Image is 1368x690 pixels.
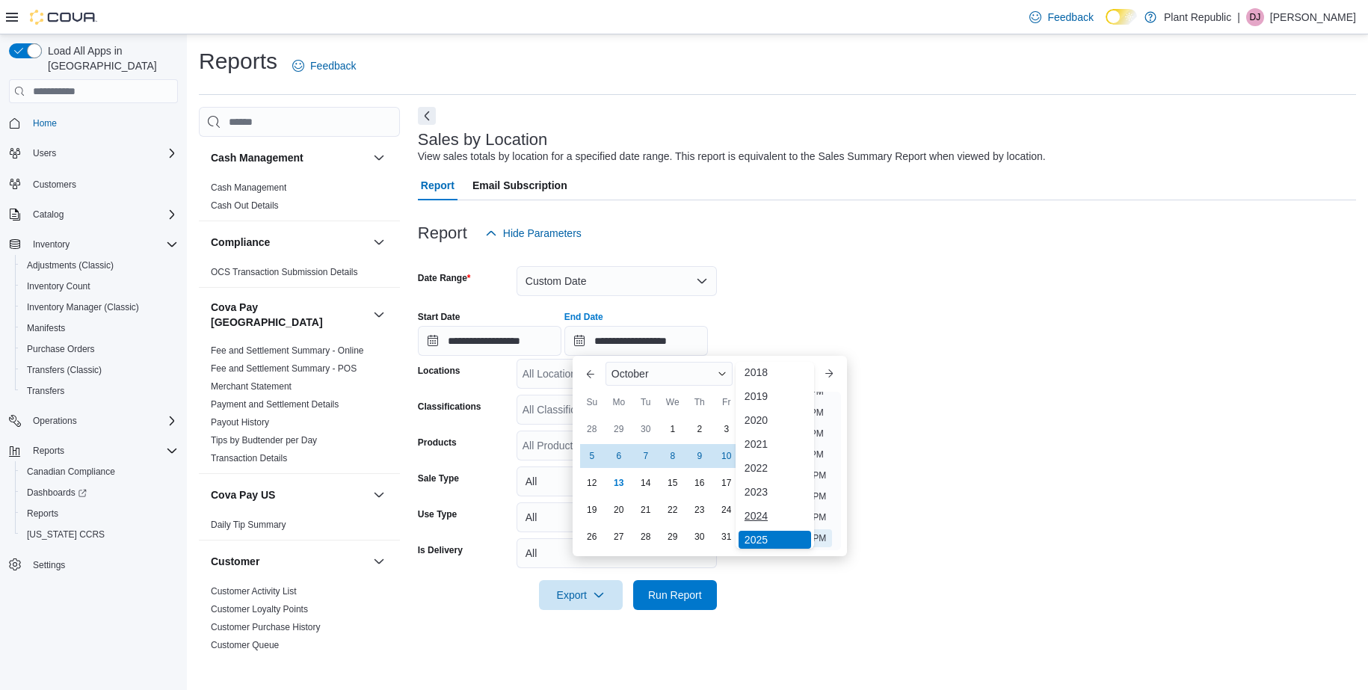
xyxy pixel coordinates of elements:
[27,508,58,520] span: Reports
[661,471,685,495] div: day-15
[661,444,685,468] div: day-8
[1023,2,1099,32] a: Feedback
[27,385,64,397] span: Transfers
[27,114,178,132] span: Home
[580,444,604,468] div: day-5
[739,411,811,429] div: 2020
[211,363,357,375] span: Fee and Settlement Summary - POS
[370,486,388,504] button: Cova Pay US
[27,442,70,460] button: Reports
[199,263,400,287] div: Compliance
[688,444,712,468] div: day-9
[211,300,367,330] h3: Cova Pay [GEOGRAPHIC_DATA]
[418,401,481,413] label: Classifications
[606,362,733,386] div: Button. Open the month selector. October is currently selected.
[3,234,184,255] button: Inventory
[199,179,400,221] div: Cash Management
[418,149,1046,164] div: View sales totals by location for a specified date range. This report is equivalent to the Sales ...
[15,318,184,339] button: Manifests
[199,516,400,540] div: Cova Pay US
[517,502,717,532] button: All
[211,416,269,428] span: Payout History
[211,604,308,614] a: Customer Loyalty Points
[611,368,649,380] span: October
[27,144,178,162] span: Users
[715,471,739,495] div: day-17
[21,298,145,316] a: Inventory Manager (Classic)
[661,390,685,414] div: We
[15,461,184,482] button: Canadian Compliance
[33,559,65,571] span: Settings
[739,363,811,381] div: 2018
[688,390,712,414] div: Th
[607,390,631,414] div: Mo
[370,552,388,570] button: Customer
[211,586,297,597] a: Customer Activity List
[27,556,71,574] a: Settings
[503,226,582,241] span: Hide Parameters
[211,363,357,374] a: Fee and Settlement Summary - POS
[27,259,114,271] span: Adjustments (Classic)
[1047,10,1093,25] span: Feedback
[21,463,121,481] a: Canadian Compliance
[211,150,367,165] button: Cash Management
[3,143,184,164] button: Users
[211,266,358,278] span: OCS Transaction Submission Details
[634,417,658,441] div: day-30
[21,382,178,400] span: Transfers
[3,112,184,134] button: Home
[211,267,358,277] a: OCS Transaction Submission Details
[27,144,62,162] button: Users
[539,580,623,610] button: Export
[661,498,685,522] div: day-22
[27,412,83,430] button: Operations
[211,345,364,357] span: Fee and Settlement Summary - Online
[648,588,702,603] span: Run Report
[418,224,467,242] h3: Report
[33,179,76,191] span: Customers
[211,381,292,392] a: Merchant Statement
[607,417,631,441] div: day-29
[199,582,400,678] div: Customer
[3,204,184,225] button: Catalog
[211,554,367,569] button: Customer
[564,311,603,323] label: End Date
[211,182,286,193] a: Cash Management
[370,149,388,167] button: Cash Management
[1250,8,1261,26] span: DJ
[27,487,87,499] span: Dashboards
[579,416,767,550] div: October, 2025
[211,487,367,502] button: Cova Pay US
[817,362,841,386] button: Next month
[211,417,269,428] a: Payout History
[607,444,631,468] div: day-6
[418,365,460,377] label: Locations
[1164,8,1231,26] p: Plant Republic
[548,580,614,610] span: Export
[715,390,739,414] div: Fr
[211,435,317,446] a: Tips by Budtender per Day
[27,174,178,193] span: Customers
[42,43,178,73] span: Load All Apps in [GEOGRAPHIC_DATA]
[33,147,56,159] span: Users
[370,233,388,251] button: Compliance
[21,256,178,274] span: Adjustments (Classic)
[579,362,603,386] button: Previous Month
[661,417,685,441] div: day-1
[27,322,65,334] span: Manifests
[15,482,184,503] a: Dashboards
[211,235,270,250] h3: Compliance
[421,170,455,200] span: Report
[21,382,70,400] a: Transfers
[27,114,63,132] a: Home
[418,107,436,125] button: Next
[634,471,658,495] div: day-14
[580,417,604,441] div: day-28
[661,525,685,549] div: day-29
[715,525,739,549] div: day-31
[15,381,184,401] button: Transfers
[27,412,178,430] span: Operations
[580,498,604,522] div: day-19
[21,340,101,358] a: Purchase Orders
